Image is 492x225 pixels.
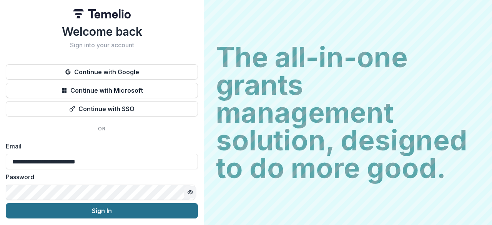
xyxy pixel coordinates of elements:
[6,203,198,218] button: Sign In
[6,42,198,49] h2: Sign into your account
[6,64,198,80] button: Continue with Google
[6,142,193,151] label: Email
[6,83,198,98] button: Continue with Microsoft
[6,172,193,182] label: Password
[73,9,131,18] img: Temelio
[6,101,198,117] button: Continue with SSO
[6,25,198,38] h1: Welcome back
[184,186,196,198] button: Toggle password visibility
